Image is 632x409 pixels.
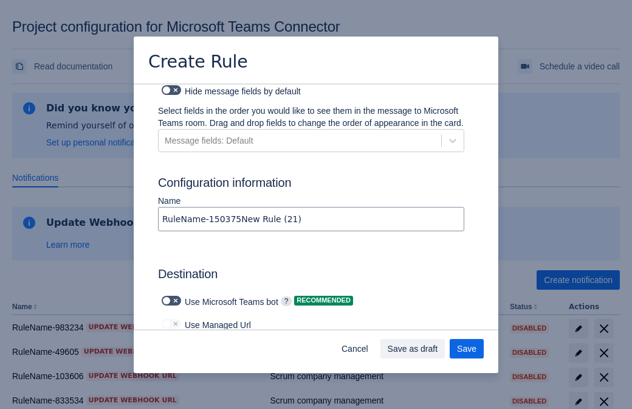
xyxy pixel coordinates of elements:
span: ? [281,296,292,306]
button: Save as draft [380,339,445,358]
p: Name [158,195,464,207]
span: Save [457,339,476,358]
button: Cancel [334,339,376,358]
div: Hide message fields by default [158,82,464,99]
input: Please enter the name of the rule here [159,208,464,230]
h3: Destination [158,267,464,286]
p: Select fields in the order you would like to see them in the message to Microsoft Teams room. Dra... [158,105,464,129]
h3: Configuration information [158,175,474,195]
button: Save [450,339,484,358]
span: Save as draft [388,339,438,358]
div: Message fields: Default [165,135,253,147]
h3: Create Rule [148,51,248,75]
span: Cancel [342,339,368,358]
div: Use Managed Url [158,315,455,332]
div: Use Microsoft Teams bot [158,292,278,309]
span: Recommended [294,297,353,304]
